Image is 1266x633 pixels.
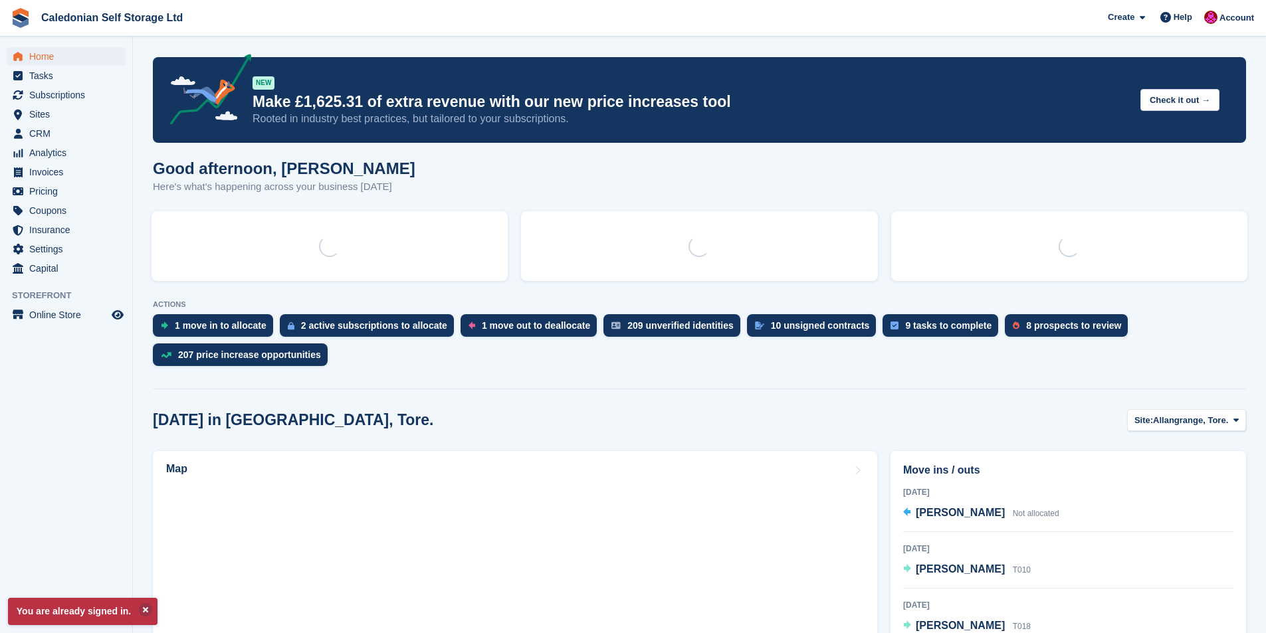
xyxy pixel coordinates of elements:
a: 1 move out to deallocate [461,314,603,343]
div: 207 price increase opportunities [178,349,321,360]
span: Storefront [12,289,132,302]
div: 209 unverified identities [627,320,734,331]
a: 2 active subscriptions to allocate [280,314,461,343]
span: Insurance [29,221,109,239]
span: T018 [1013,622,1031,631]
span: Help [1174,11,1192,24]
a: menu [7,86,126,104]
span: Site: [1134,414,1153,427]
a: Caledonian Self Storage Ltd [36,7,188,29]
span: [PERSON_NAME] [916,563,1005,575]
a: menu [7,47,126,66]
span: Sites [29,105,109,124]
img: move_outs_to_deallocate_icon-f764333ba52eb49d3ac5e1228854f67142a1ed5810a6f6cc68b1a99e826820c5.svg [469,321,475,329]
div: NEW [253,76,274,90]
a: menu [7,124,126,143]
img: price-adjustments-announcement-icon-8257ccfd72463d97f412b2fc003d46551f7dbcb40ab6d574587a9cd5c0d94... [159,54,252,130]
a: 8 prospects to review [1005,314,1134,343]
img: prospect-51fa495bee0391a8d652442698ab0144808aea92771e9ea1ae160a38d050c398.svg [1013,321,1019,329]
div: 8 prospects to review [1026,320,1121,331]
a: menu [7,201,126,220]
a: menu [7,221,126,239]
img: price_increase_opportunities-93ffe204e8149a01c8c9dc8f82e8f89637d9d84a8eef4429ea346261dce0b2c0.svg [161,352,171,358]
span: Capital [29,259,109,278]
a: 1 move in to allocate [153,314,280,343]
h2: [DATE] in [GEOGRAPHIC_DATA], Tore. [153,411,434,429]
button: Site: Allangrange, Tore. [1127,409,1246,431]
img: task-75834270c22a3079a89374b754ae025e5fb1db73e45f91037f5363f120a921f8.svg [891,321,898,329]
p: ACTIONS [153,300,1246,309]
p: Make £1,625.31 of extra revenue with our new price increases tool [253,92,1130,112]
img: Donald Mathieson [1204,11,1217,24]
div: [DATE] [903,543,1233,555]
a: [PERSON_NAME] Not allocated [903,505,1059,522]
h2: Move ins / outs [903,462,1233,478]
h1: Good afternoon, [PERSON_NAME] [153,159,415,177]
a: 207 price increase opportunities [153,343,334,373]
div: [DATE] [903,599,1233,611]
div: [DATE] [903,486,1233,498]
span: Allangrange, Tore. [1153,414,1228,427]
span: Tasks [29,66,109,85]
a: menu [7,105,126,124]
span: Invoices [29,163,109,181]
a: [PERSON_NAME] T010 [903,561,1031,579]
a: menu [7,163,126,181]
span: [PERSON_NAME] [916,620,1005,631]
img: contract_signature_icon-13c848040528278c33f63329250d36e43548de30e8caae1d1a13099fd9432cc5.svg [755,321,764,329]
span: Online Store [29,306,109,324]
span: Coupons [29,201,109,220]
span: [PERSON_NAME] [916,507,1005,518]
p: Here's what's happening across your business [DATE] [153,179,415,195]
a: menu [7,182,126,201]
a: menu [7,240,126,258]
p: You are already signed in. [8,598,158,625]
div: 2 active subscriptions to allocate [301,320,447,331]
span: Account [1219,11,1254,25]
a: Preview store [110,307,126,323]
div: 10 unsigned contracts [771,320,870,331]
span: Home [29,47,109,66]
a: menu [7,306,126,324]
span: Analytics [29,143,109,162]
span: Pricing [29,182,109,201]
img: active_subscription_to_allocate_icon-d502201f5373d7db506a760aba3b589e785aa758c864c3986d89f69b8ff3... [288,321,294,330]
span: Not allocated [1013,509,1059,518]
img: move_ins_to_allocate_icon-fdf77a2bb77ea45bf5b3d319d69a93e2d87916cf1d5bf7949dd705db3b84f3ca.svg [161,321,168,329]
a: menu [7,259,126,278]
span: CRM [29,124,109,143]
img: verify_identity-adf6edd0f0f0b5bbfe63781bf79b02c33cf7c696d77639b501bdc392416b5a36.svg [611,321,621,329]
h2: Map [166,463,187,475]
div: 1 move out to deallocate [482,320,590,331]
span: T010 [1013,565,1031,575]
div: 9 tasks to complete [905,320,992,331]
a: menu [7,143,126,162]
a: 209 unverified identities [603,314,747,343]
span: Create [1108,11,1134,24]
p: Rooted in industry best practices, but tailored to your subscriptions. [253,112,1130,126]
span: Subscriptions [29,86,109,104]
a: 10 unsigned contracts [747,314,883,343]
a: 9 tasks to complete [883,314,1005,343]
img: stora-icon-8386f47178a22dfd0bd8f6a31ec36ba5ce8667c1dd55bd0f319d3a0aa187defe.svg [11,8,31,28]
a: menu [7,66,126,85]
div: 1 move in to allocate [175,320,266,331]
button: Check it out → [1140,89,1219,111]
span: Settings [29,240,109,258]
